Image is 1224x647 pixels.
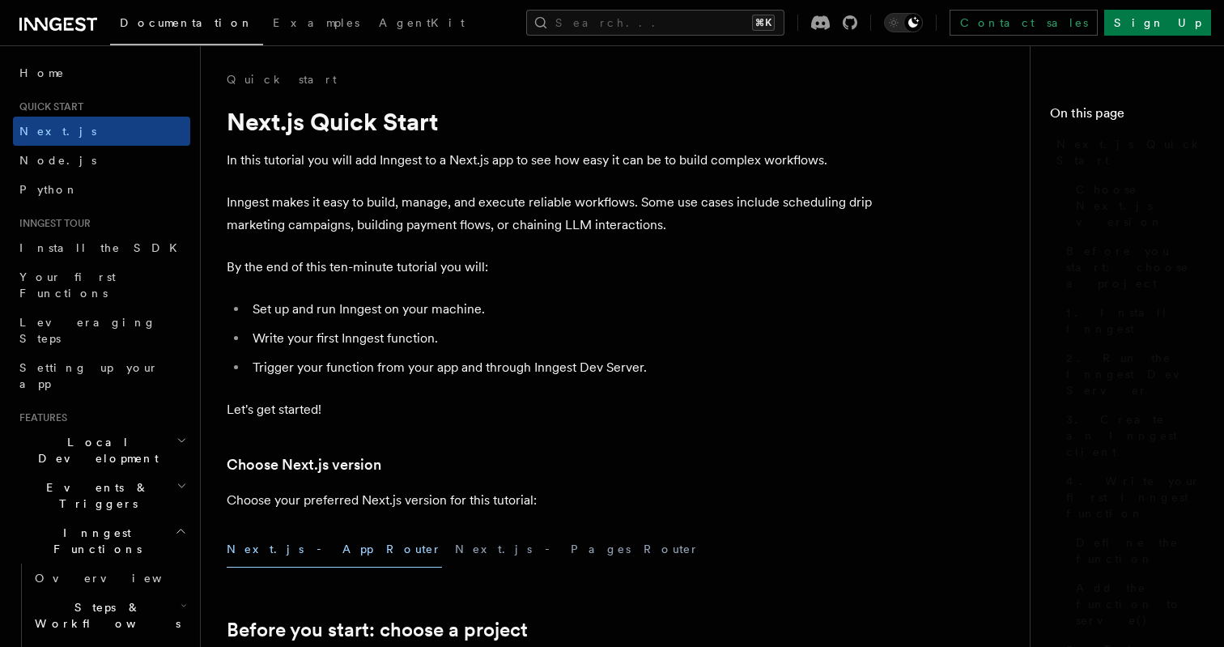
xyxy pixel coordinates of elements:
[1060,343,1205,405] a: 2. Run the Inngest Dev Server
[13,308,190,353] a: Leveraging Steps
[1076,580,1205,628] span: Add the function to serve()
[19,154,96,167] span: Node.js
[110,5,263,45] a: Documentation
[1056,136,1205,168] span: Next.js Quick Start
[13,100,83,113] span: Quick start
[19,361,159,390] span: Setting up your app
[227,398,874,421] p: Let's get started!
[227,256,874,279] p: By the end of this ten-minute tutorial you will:
[1069,573,1205,635] a: Add the function to serve()
[227,489,874,512] p: Choose your preferred Next.js version for this tutorial:
[884,13,923,32] button: Toggle dark mode
[248,298,874,321] li: Set up and run Inngest on your machine.
[13,233,190,262] a: Install the SDK
[227,191,874,236] p: Inngest makes it easy to build, manage, and execute reliable workflows. Some use cases include sc...
[1076,534,1205,567] span: Define the function
[13,175,190,204] a: Python
[1069,528,1205,573] a: Define the function
[13,518,190,564] button: Inngest Functions
[13,525,175,557] span: Inngest Functions
[19,316,156,345] span: Leveraging Steps
[1066,304,1205,337] span: 1. Install Inngest
[227,149,874,172] p: In this tutorial you will add Inngest to a Next.js app to see how easy it can be to build complex...
[1060,405,1205,466] a: 3. Create an Inngest client
[1060,466,1205,528] a: 4. Write your first Inngest function
[120,16,253,29] span: Documentation
[1066,350,1205,398] span: 2. Run the Inngest Dev Server
[369,5,474,44] a: AgentKit
[227,453,381,476] a: Choose Next.js version
[19,125,96,138] span: Next.js
[13,428,190,473] button: Local Development
[13,353,190,398] a: Setting up your app
[19,241,187,254] span: Install the SDK
[227,531,442,568] button: Next.js - App Router
[1060,298,1205,343] a: 1. Install Inngest
[227,619,528,641] a: Before you start: choose a project
[379,16,465,29] span: AgentKit
[13,146,190,175] a: Node.js
[28,564,190,593] a: Overview
[1060,236,1205,298] a: Before you start: choose a project
[13,117,190,146] a: Next.js
[13,262,190,308] a: Your first Functions
[1066,473,1205,521] span: 4. Write your first Inngest function
[248,327,874,350] li: Write your first Inngest function.
[19,65,65,81] span: Home
[13,479,176,512] span: Events & Triggers
[752,15,775,31] kbd: ⌘K
[13,434,176,466] span: Local Development
[263,5,369,44] a: Examples
[248,356,874,379] li: Trigger your function from your app and through Inngest Dev Server.
[273,16,359,29] span: Examples
[950,10,1098,36] a: Contact sales
[526,10,784,36] button: Search...⌘K
[1076,181,1205,230] span: Choose Next.js version
[227,107,874,136] h1: Next.js Quick Start
[19,270,116,300] span: Your first Functions
[227,71,337,87] a: Quick start
[19,183,79,196] span: Python
[1104,10,1211,36] a: Sign Up
[13,473,190,518] button: Events & Triggers
[1066,411,1205,460] span: 3. Create an Inngest client
[13,217,91,230] span: Inngest tour
[13,58,190,87] a: Home
[455,531,699,568] button: Next.js - Pages Router
[13,411,67,424] span: Features
[1050,104,1205,130] h4: On this page
[35,572,202,585] span: Overview
[1069,175,1205,236] a: Choose Next.js version
[1050,130,1205,175] a: Next.js Quick Start
[28,593,190,638] button: Steps & Workflows
[28,599,181,632] span: Steps & Workflows
[1066,243,1205,292] span: Before you start: choose a project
